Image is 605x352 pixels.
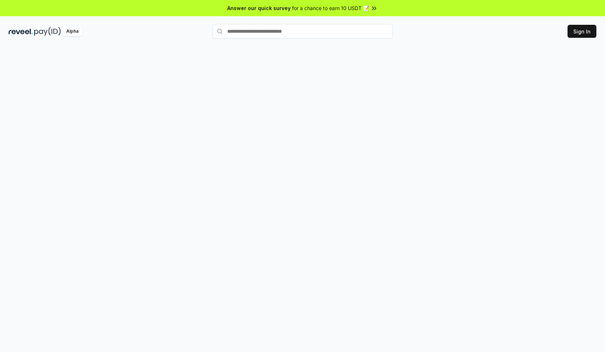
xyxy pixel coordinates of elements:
[568,25,596,38] button: Sign In
[227,4,291,12] span: Answer our quick survey
[292,4,369,12] span: for a chance to earn 10 USDT 📝
[62,27,82,36] div: Alpha
[34,27,61,36] img: pay_id
[9,27,33,36] img: reveel_dark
